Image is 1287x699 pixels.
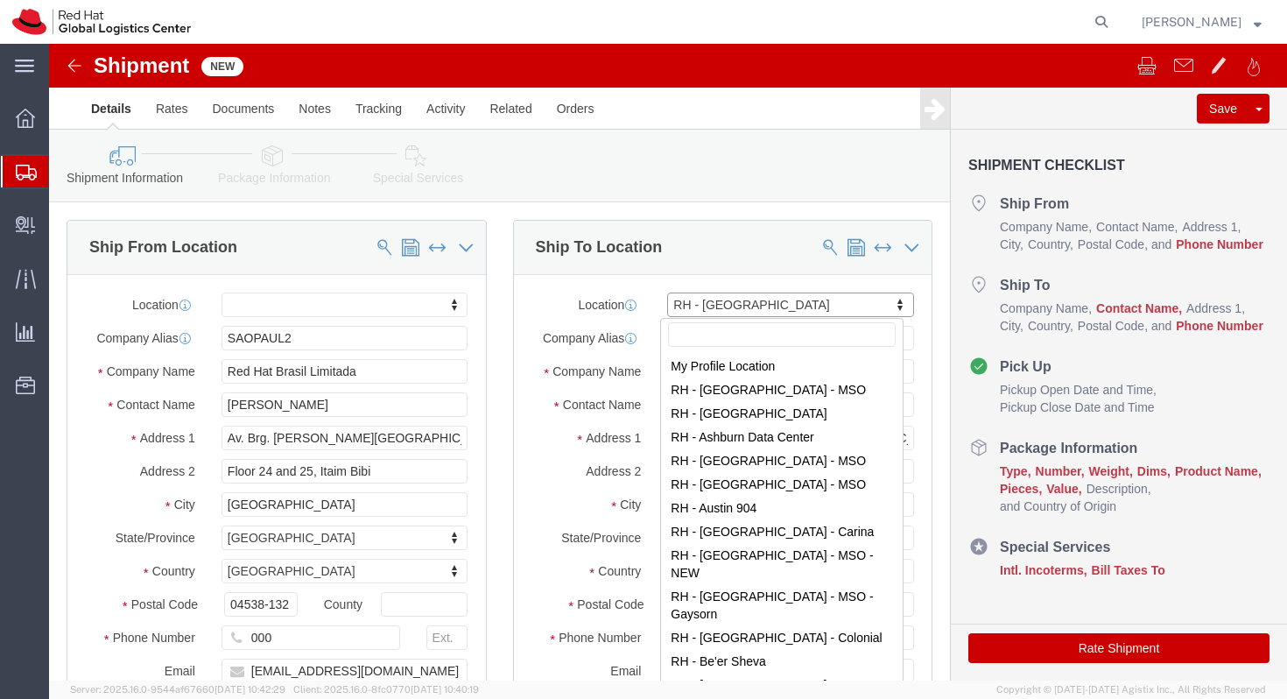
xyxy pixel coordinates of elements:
[293,684,479,695] span: Client: 2025.16.0-8fc0770
[1142,12,1241,32] span: Vitoria Alencar
[1141,11,1262,32] button: [PERSON_NAME]
[996,682,1266,697] span: Copyright © [DATE]-[DATE] Agistix Inc., All Rights Reserved
[411,684,479,695] span: [DATE] 10:40:19
[214,684,285,695] span: [DATE] 10:42:29
[49,44,1287,681] iframe: FS Legacy Container
[12,9,191,35] img: logo
[70,684,285,695] span: Server: 2025.16.0-9544af67660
